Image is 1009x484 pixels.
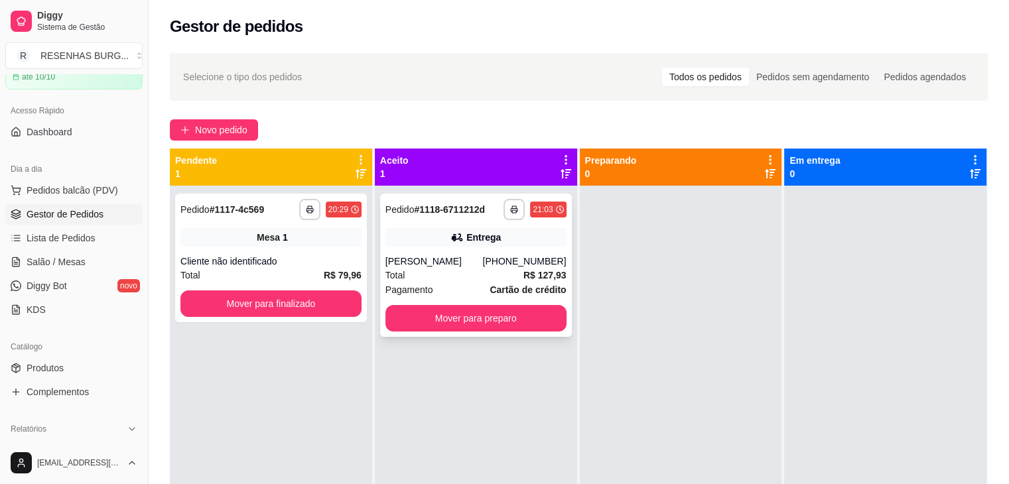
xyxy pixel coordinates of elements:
a: Lista de Pedidos [5,227,143,249]
p: 0 [789,167,840,180]
div: Pedidos sem agendamento [749,68,876,86]
span: Salão / Mesas [27,255,86,269]
p: Aceito [380,154,409,167]
h2: Gestor de pedidos [170,16,303,37]
span: [EMAIL_ADDRESS][DOMAIN_NAME] [37,457,121,468]
span: Novo pedido [195,123,247,137]
span: Pedidos balcão (PDV) [27,184,118,197]
a: DiggySistema de Gestão [5,5,143,37]
a: Relatórios de vendas [5,440,143,461]
span: Sistema de Gestão [37,22,137,32]
div: Cliente não identificado [180,255,362,268]
p: 1 [380,167,409,180]
strong: # 1117-4c569 [210,204,265,215]
span: Relatórios [11,424,46,434]
button: Mover para finalizado [180,290,362,317]
article: até 10/10 [22,72,55,82]
div: 20:29 [328,204,348,215]
button: Novo pedido [170,119,258,141]
strong: R$ 79,96 [324,270,362,280]
a: Salão / Mesas [5,251,143,272]
span: Total [180,268,200,282]
span: R [17,49,30,62]
span: Produtos [27,361,64,375]
p: Preparando [585,154,637,167]
span: Gestor de Pedidos [27,208,103,221]
div: 21:03 [533,204,553,215]
div: Entrega [466,231,501,244]
a: Gestor de Pedidos [5,204,143,225]
strong: Cartão de crédito [490,284,566,295]
a: Complementos [5,381,143,402]
span: Lista de Pedidos [27,231,96,245]
strong: R$ 127,93 [523,270,567,280]
span: Pedido [385,204,415,215]
div: Acesso Rápido [5,100,143,121]
div: Pedidos agendados [876,68,973,86]
div: Dia a dia [5,158,143,180]
p: 1 [175,167,217,180]
a: Dashboard [5,121,143,143]
p: 0 [585,167,637,180]
a: Diggy Botnovo [5,275,143,296]
div: RESENHAS BURG ... [40,49,129,62]
span: Diggy [37,10,137,22]
div: [PHONE_NUMBER] [482,255,566,268]
button: [EMAIL_ADDRESS][DOMAIN_NAME] [5,447,143,479]
button: Pedidos balcão (PDV) [5,180,143,201]
span: Pedido [180,204,210,215]
span: Complementos [27,385,89,398]
span: Diggy Bot [27,279,67,292]
button: Mover para preparo [385,305,567,332]
p: Em entrega [789,154,840,167]
div: Catálogo [5,336,143,357]
a: Produtos [5,357,143,379]
p: Pendente [175,154,217,167]
span: Mesa [257,231,280,244]
div: Todos os pedidos [662,68,749,86]
button: Select a team [5,42,143,69]
a: KDS [5,299,143,320]
strong: # 1118-6711212d [414,204,485,215]
span: Pagamento [385,282,433,297]
span: Selecione o tipo dos pedidos [183,70,302,84]
div: 1 [283,231,288,244]
span: Total [385,268,405,282]
div: [PERSON_NAME] [385,255,483,268]
span: plus [180,125,190,135]
span: Dashboard [27,125,72,139]
span: KDS [27,303,46,316]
